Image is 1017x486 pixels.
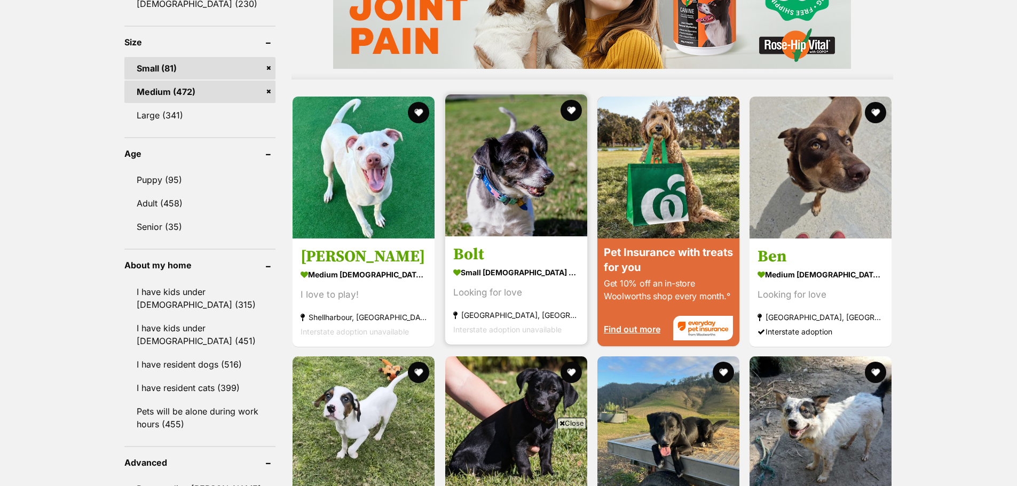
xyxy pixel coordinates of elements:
[301,287,427,301] div: I love to play!
[124,149,276,158] header: Age
[301,309,427,324] strong: Shellharbour, [GEOGRAPHIC_DATA]
[301,326,409,336] span: Interstate adoption unavailable
[713,362,734,383] button: favourite
[561,362,582,383] button: favourite
[124,377,276,399] a: I have resident cats (399)
[293,97,435,238] img: Lila - Bull Terrier x American Staffordshire Terrier Dog
[758,246,884,266] h3: Ben
[445,236,587,344] a: Bolt small [DEMOGRAPHIC_DATA] Dog Looking for love [GEOGRAPHIC_DATA], [GEOGRAPHIC_DATA] Interstat...
[453,324,562,333] span: Interstate adoption unavailable
[445,94,587,236] img: Bolt - Maltese x Shih Tzu Dog
[453,307,579,322] strong: [GEOGRAPHIC_DATA], [GEOGRAPHIC_DATA]
[314,433,703,481] iframe: Advertisement
[758,287,884,301] div: Looking for love
[758,324,884,338] div: Interstate adoption
[124,169,276,191] a: Puppy (95)
[124,192,276,214] a: Adult (458)
[301,266,427,282] strong: medium [DEMOGRAPHIC_DATA] Dog
[301,246,427,266] h3: [PERSON_NAME]
[124,458,276,467] header: Advanced
[124,260,276,270] header: About my home
[124,400,276,435] a: Pets will be alone during work hours (455)
[124,57,276,79] a: Small (81)
[124,353,276,376] a: I have resident dogs (516)
[124,37,276,47] header: Size
[124,81,276,103] a: Medium (472)
[750,238,892,346] a: Ben medium [DEMOGRAPHIC_DATA] Dog Looking for love [GEOGRAPHIC_DATA], [GEOGRAPHIC_DATA] Interstat...
[865,362,887,383] button: favourite
[293,238,435,346] a: [PERSON_NAME] medium [DEMOGRAPHIC_DATA] Dog I love to play! Shellharbour, [GEOGRAPHIC_DATA] Inter...
[124,216,276,238] a: Senior (35)
[124,104,276,126] a: Large (341)
[750,97,892,238] img: Ben - Australian Kelpie Dog
[561,100,582,121] button: favourite
[408,362,430,383] button: favourite
[124,281,276,316] a: I have kids under [DEMOGRAPHIC_DATA] (315)
[453,285,579,299] div: Looking for love
[758,309,884,324] strong: [GEOGRAPHIC_DATA], [GEOGRAPHIC_DATA]
[453,264,579,280] strong: small [DEMOGRAPHIC_DATA] Dog
[124,317,276,352] a: I have kids under [DEMOGRAPHIC_DATA] (451)
[758,266,884,282] strong: medium [DEMOGRAPHIC_DATA] Dog
[865,102,887,123] button: favourite
[557,418,586,428] span: Close
[453,244,579,264] h3: Bolt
